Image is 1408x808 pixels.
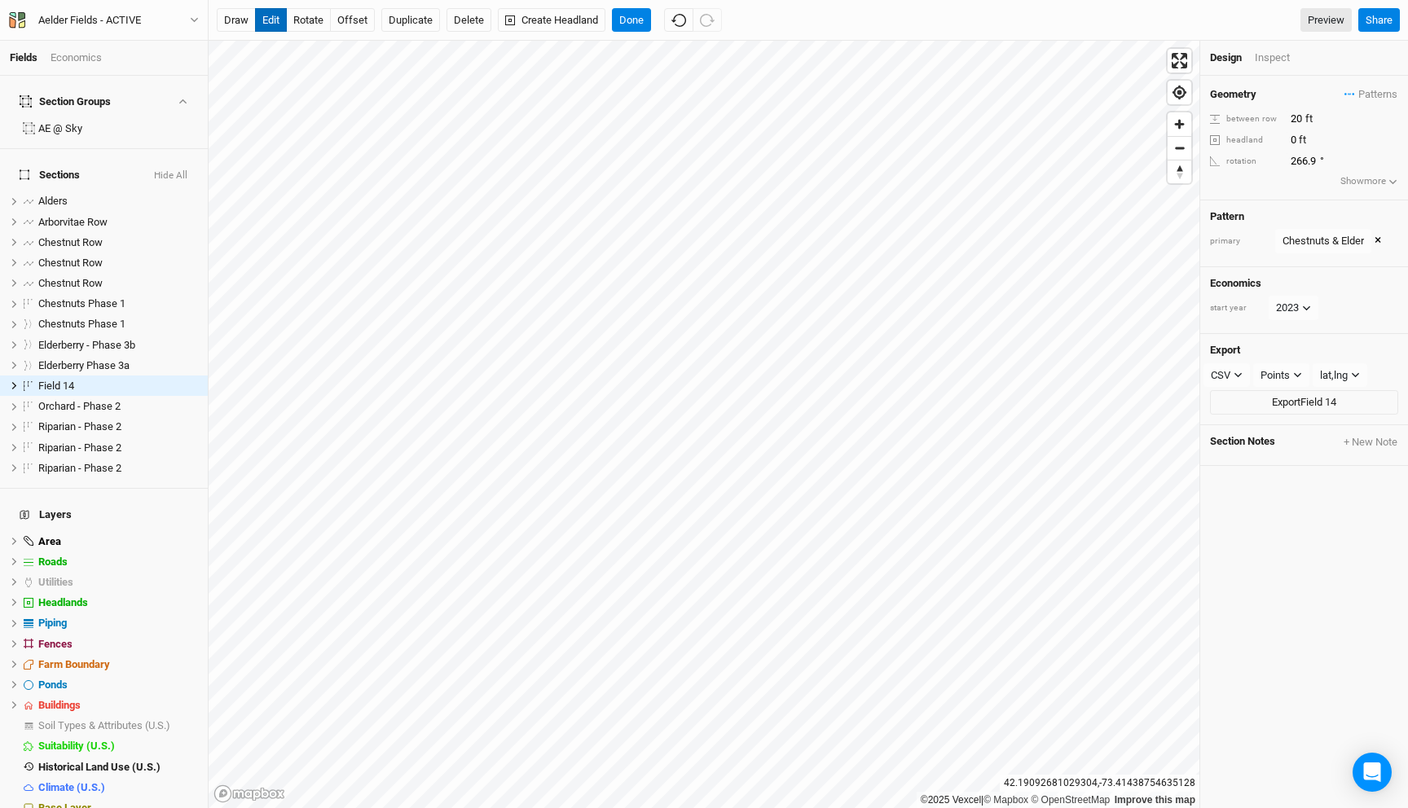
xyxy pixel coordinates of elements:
[498,8,605,33] button: Create Headland
[38,740,115,752] span: Suitability (U.S.)
[1115,794,1195,806] a: Improve this map
[255,8,287,33] button: edit
[38,576,198,589] div: Utilities
[38,555,68,568] span: Roads
[1210,156,1282,168] div: rotation
[1275,229,1371,253] button: Chestnuts & Elder
[1375,232,1381,250] button: ×
[1269,296,1318,320] button: 2023
[1210,435,1275,450] span: Section Notes
[1168,136,1191,160] button: Zoom out
[1210,302,1267,314] div: start year
[1210,210,1398,223] h4: Pattern
[38,297,125,310] span: Chestnuts Phase 1
[38,12,141,29] div: Aelder Fields - ACTIVE
[1203,363,1250,388] button: CSV
[1343,435,1398,450] button: + New Note
[38,257,198,270] div: Chestnut Row
[38,719,198,732] div: Soil Types & Attributes (U.S.)
[38,441,121,454] span: Riparian - Phase 2
[612,8,651,33] button: Done
[1320,367,1348,384] div: lat,lng
[38,195,68,207] span: Alders
[1255,50,1313,65] div: Inspect
[38,195,198,208] div: Alders
[38,719,170,731] span: Soil Types & Attributes (U.S.)
[38,535,61,547] span: Area
[1210,50,1242,65] div: Design
[38,236,198,249] div: Chestnut Row
[209,41,1199,808] canvas: Map
[1168,137,1191,160] span: Zoom out
[983,794,1028,806] a: Mapbox
[38,781,105,793] span: Climate (U.S.)
[1210,344,1398,357] h4: Export
[1283,233,1364,249] div: Chestnuts & Elder
[1210,390,1398,415] button: ExportField 14
[217,8,256,33] button: draw
[38,699,198,712] div: Buildings
[1211,367,1230,384] div: CSV
[38,617,198,630] div: Piping
[38,596,88,608] span: Headlands
[38,122,198,135] div: AE @ Sky
[1210,88,1256,101] h4: Geometry
[38,761,161,773] span: Historical Land Use (U.S.)
[10,51,37,64] a: Fields
[38,420,198,433] div: Riparian - Phase 2
[664,8,693,33] button: Undo (^z)
[38,277,198,290] div: Chestnut Row
[38,339,198,352] div: Elderberry - Phase 3b
[38,781,198,794] div: Climate (U.S.)
[1168,112,1191,136] span: Zoom in
[38,359,130,371] span: Elderberry Phase 3a
[51,50,102,65] div: Economics
[1168,81,1191,104] button: Find my location
[1210,235,1267,248] div: primary
[38,359,198,372] div: Elderberry Phase 3a
[1253,363,1309,388] button: Points
[38,658,198,671] div: Farm Boundary
[38,236,103,248] span: Chestnut Row
[1168,160,1191,183] button: Reset bearing to north
[38,462,198,475] div: Riparian - Phase 2
[38,555,198,569] div: Roads
[447,8,491,33] button: Delete
[921,794,981,806] a: ©2025 Vexcel
[213,784,285,803] a: Mapbox logo
[1168,49,1191,72] button: Enter fullscreen
[1358,8,1400,33] button: Share
[38,318,125,330] span: Chestnuts Phase 1
[38,318,198,331] div: Chestnuts Phase 1
[1210,134,1282,147] div: headland
[38,339,135,351] span: Elderberry - Phase 3b
[38,678,198,692] div: Ponds
[38,297,198,310] div: Chestnuts Phase 1
[1300,8,1352,33] a: Preview
[1031,794,1110,806] a: OpenStreetMap
[921,792,1195,808] div: |
[38,638,73,650] span: Fences
[1353,753,1392,792] div: Open Intercom Messenger
[286,8,331,33] button: rotate
[1340,173,1399,190] button: Showmore
[1313,363,1367,388] button: lat,lng
[38,658,110,670] span: Farm Boundary
[38,761,198,774] div: Historical Land Use (U.S.)
[1210,113,1282,125] div: between row
[38,576,73,588] span: Utilities
[38,216,108,228] span: Arborvitae Row
[1168,160,1191,183] span: Reset bearing to north
[693,8,722,33] button: Redo (^Z)
[381,8,440,33] button: Duplicate
[38,380,74,392] span: Field 14
[38,216,198,229] div: Arborvitae Row
[38,678,68,691] span: Ponds
[10,498,198,531] h4: Layers
[38,699,81,711] span: Buildings
[38,535,198,548] div: Area
[8,11,200,29] button: Aelder Fields - ACTIVE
